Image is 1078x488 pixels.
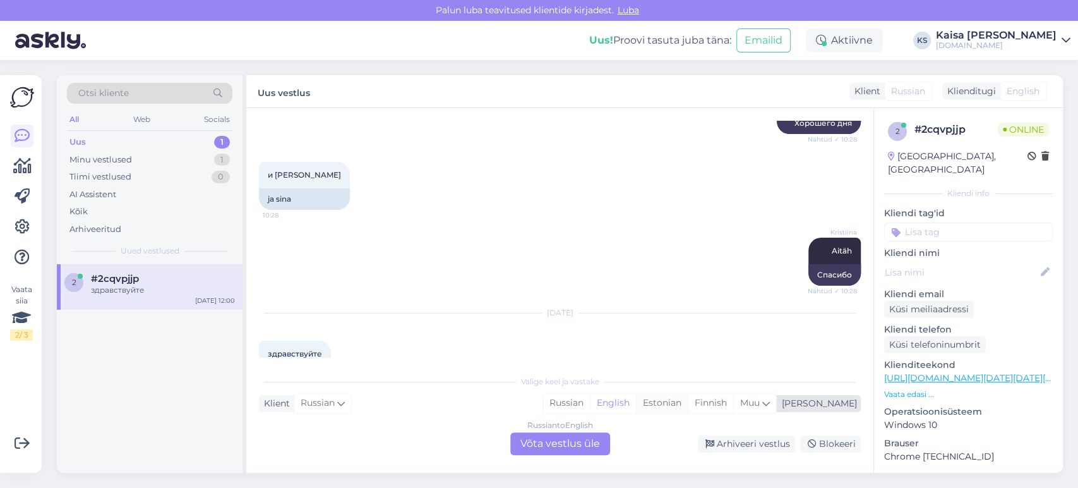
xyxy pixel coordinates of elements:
[91,273,139,284] span: #2cqvpjjp
[91,284,235,296] div: здравствуйте
[884,323,1053,336] p: Kliendi telefon
[884,358,1053,372] p: Klienditeekond
[936,30,1057,40] div: Kaisa [PERSON_NAME]
[69,171,131,183] div: Tiimi vestlused
[589,33,731,48] div: Proovi tasuta juba täna:
[808,264,861,286] div: Спасибо
[884,207,1053,220] p: Kliendi tag'id
[258,83,310,100] label: Uus vestlus
[698,436,795,453] div: Arhiveeri vestlus
[636,394,688,413] div: Estonian
[67,111,81,128] div: All
[884,301,974,318] div: Küsi meiliaadressi
[195,296,235,305] div: [DATE] 12:00
[268,170,341,180] span: и [PERSON_NAME]
[936,40,1057,51] div: [DOMAIN_NAME]
[72,278,76,287] span: 2
[914,122,998,137] div: # 2cqvpjjp
[849,85,880,98] div: Klient
[214,154,230,166] div: 1
[259,397,290,410] div: Klient
[777,397,857,410] div: [PERSON_NAME]
[895,126,900,136] span: 2
[936,30,1070,51] a: Kaisa [PERSON_NAME][DOMAIN_NAME]
[10,284,33,341] div: Vaata siia
[736,28,791,52] button: Emailid
[884,389,1053,400] p: Vaata edasi ...
[884,336,986,353] div: Küsi telefoninumbrit
[884,223,1053,241] input: Lisa tag
[69,205,88,218] div: Kõik
[527,420,593,431] div: Russian to English
[884,450,1053,463] p: Chrome [TECHNICAL_ID]
[259,188,350,210] div: ja sina
[1007,85,1039,98] span: English
[69,136,86,149] div: Uus
[589,34,613,46] b: Uus!
[891,85,925,98] span: Russian
[806,29,883,52] div: Aktiivne
[78,87,129,100] span: Otsi kliente
[810,228,857,237] span: Kristiina
[10,329,33,341] div: 2 / 3
[808,286,857,296] span: Nähtud ✓ 10:28
[590,394,636,413] div: English
[913,32,931,49] div: KS
[832,246,852,255] span: Aitäh
[301,396,335,410] span: Russian
[888,150,1027,176] div: [GEOGRAPHIC_DATA], [GEOGRAPHIC_DATA]
[69,188,116,201] div: AI Assistent
[808,135,857,144] span: Nähtud ✓ 10:28
[998,123,1049,137] span: Online
[268,348,322,358] span: здравствуйте
[884,288,1053,301] p: Kliendi email
[884,247,1053,260] p: Kliendi nimi
[688,394,733,413] div: Finnish
[259,307,861,319] div: [DATE]
[10,85,34,109] img: Askly Logo
[884,437,1053,450] p: Brauser
[740,397,760,408] span: Muu
[884,188,1053,199] div: Kliendi info
[214,136,230,149] div: 1
[777,113,861,134] div: Хорошего дня
[885,265,1038,279] input: Lisa nimi
[884,405,1053,418] p: Operatsioonisüsteem
[69,223,121,236] div: Arhiveeritud
[884,418,1053,432] p: Windows 10
[543,394,590,413] div: Russian
[201,111,232,128] div: Socials
[69,154,132,166] div: Minu vestlused
[212,171,230,183] div: 0
[614,4,643,16] span: Luba
[259,376,861,387] div: Valige keel ja vastake
[131,111,153,128] div: Web
[942,85,996,98] div: Klienditugi
[121,245,179,257] span: Uued vestlused
[510,432,610,455] div: Võta vestlus üle
[800,436,861,453] div: Blokeeri
[263,210,310,220] span: 10:28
